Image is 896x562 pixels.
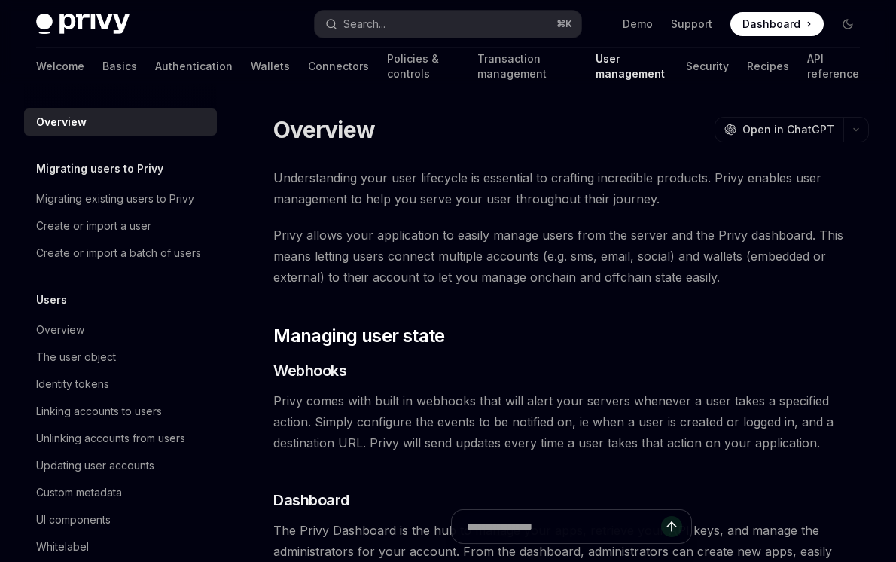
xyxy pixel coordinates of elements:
[807,48,860,84] a: API reference
[36,160,163,178] h5: Migrating users to Privy
[273,324,445,348] span: Managing user state
[24,425,217,452] a: Unlinking accounts from users
[623,17,653,32] a: Demo
[251,48,290,84] a: Wallets
[36,48,84,84] a: Welcome
[24,479,217,506] a: Custom metadata
[36,190,194,208] div: Migrating existing users to Privy
[24,108,217,136] a: Overview
[36,244,201,262] div: Create or import a batch of users
[24,240,217,267] a: Create or import a batch of users
[24,506,217,533] a: UI components
[730,12,824,36] a: Dashboard
[24,316,217,344] a: Overview
[24,452,217,479] a: Updating user accounts
[308,48,369,84] a: Connectors
[36,538,89,556] div: Whitelabel
[686,48,729,84] a: Security
[742,17,800,32] span: Dashboard
[36,375,109,393] div: Identity tokens
[36,217,151,235] div: Create or import a user
[24,212,217,240] a: Create or import a user
[671,17,712,32] a: Support
[24,398,217,425] a: Linking accounts to users
[24,344,217,371] a: The user object
[36,511,111,529] div: UI components
[661,516,682,537] button: Send message
[155,48,233,84] a: Authentication
[387,48,459,84] a: Policies & controls
[36,113,87,131] div: Overview
[24,533,217,560] a: Whitelabel
[273,116,375,143] h1: Overview
[24,371,217,398] a: Identity tokens
[315,11,581,38] button: Search...⌘K
[273,167,869,209] span: Understanding your user lifecycle is essential to crafting incredible products. Privy enables use...
[343,15,386,33] div: Search...
[36,429,185,447] div: Unlinking accounts from users
[36,14,130,35] img: dark logo
[36,348,116,366] div: The user object
[477,48,578,84] a: Transaction management
[102,48,137,84] a: Basics
[36,484,122,502] div: Custom metadata
[24,185,217,212] a: Migrating existing users to Privy
[836,12,860,36] button: Toggle dark mode
[273,490,349,511] span: Dashboard
[36,457,154,475] div: Updating user accounts
[556,18,572,30] span: ⌘ K
[36,321,84,339] div: Overview
[36,402,162,420] div: Linking accounts to users
[596,48,667,84] a: User management
[36,291,67,309] h5: Users
[715,117,843,142] button: Open in ChatGPT
[742,122,834,137] span: Open in ChatGPT
[747,48,789,84] a: Recipes
[273,390,869,454] span: Privy comes with built in webhooks that will alert your servers whenever a user takes a specified...
[273,360,346,381] span: Webhooks
[273,224,869,288] span: Privy allows your application to easily manage users from the server and the Privy dashboard. Thi...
